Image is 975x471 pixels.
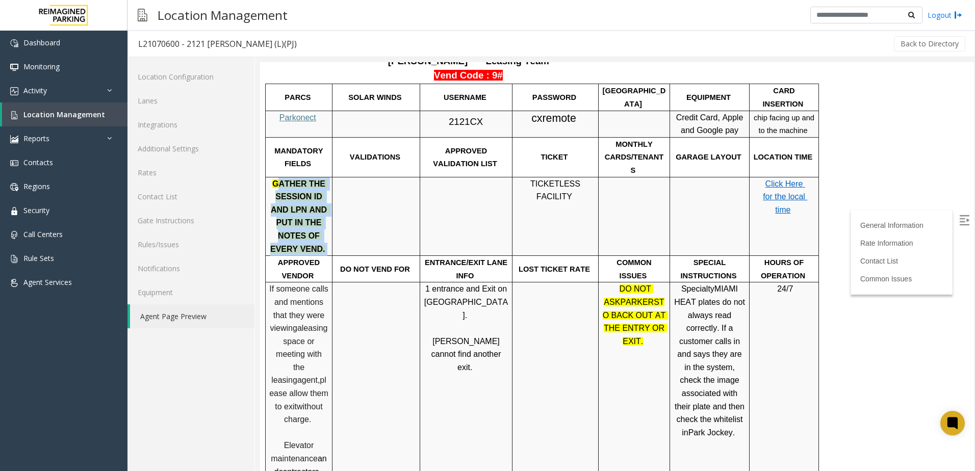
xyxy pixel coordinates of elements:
span: VALIDATIONS [90,91,140,99]
span: cxremote [271,50,316,63]
span: GARAGE LAYOUT [416,91,481,99]
span: . [210,301,212,309]
span: Security [23,205,49,215]
span: USERNAME [184,31,226,39]
span: chip facing up and to the machine [494,51,556,73]
span: Call Centers [23,229,63,239]
a: Additional Settings [127,137,254,161]
span: EQUIPMENT [426,31,471,39]
span: . [473,366,475,375]
a: Common Issues [600,213,652,221]
button: Back to Directory [894,36,965,51]
img: 'icon' [10,111,18,119]
span: LOST TICKET RATE [259,203,330,211]
a: Integrations [127,113,254,137]
span: 1 entrance and Exit on [GEOGRAPHIC_DATA]. [164,222,249,257]
a: Equipment [127,280,254,304]
a: Location Management [2,102,127,126]
span: LOCATION TIME [494,91,553,99]
span: HOURS OF OPERATION [501,196,546,218]
span: Regions [23,181,50,191]
span: DO NOT VEND FOR [80,203,150,211]
span: Contacts [23,158,53,167]
span: Dashboard [23,38,60,47]
img: 'icon' [10,39,18,47]
span: 2121CX [189,54,223,65]
span: Monitoring [23,62,60,71]
div: L21070600 - 2121 [PERSON_NAME] (L)(PJ) [138,37,297,50]
span: Activity [23,86,47,95]
span: COMMON ISSUES [356,196,393,218]
span: Location Management [23,110,105,119]
img: 'icon' [10,63,18,71]
span: TO BACK OUT AT THE ENTRY OR EXIT. [343,235,408,283]
a: Gate Instructions [127,208,254,232]
span: If someone calls and mentions that they were viewing [9,222,70,270]
span: Reports [23,134,49,143]
a: Lanes [127,89,254,113]
span: PARKERS [360,235,399,244]
span: SPECIAL INSTRUCTIONS [421,196,477,218]
span: contractors [18,405,59,414]
img: 'icon' [10,231,18,239]
span: leasing space or meeting with the leasing [11,261,70,322]
img: 'icon' [10,255,18,263]
span: Specialty [421,222,454,231]
h3: Location Management [152,3,293,28]
a: Rate Information [600,177,653,185]
span: MANDATORY FIELDS [14,85,65,106]
span: APPROVED VENDOR [18,196,62,218]
span: Rule Sets [23,253,54,263]
span: CARD INSERTION [503,24,544,46]
img: pageIcon [138,3,147,28]
span: [PERSON_NAME] cannot find another exit [171,275,243,309]
span: Elevator maintenance [11,379,58,401]
a: Rules/Issues [127,232,254,256]
a: Location Configuration [127,65,254,89]
a: Parkonect [19,51,56,60]
span: GATHER THE SESSION ID AND LPN AND PUT IN THE NOTES OF EVERY VEND. [10,117,69,191]
span: a [37,261,42,270]
span: please allow them to exit [9,313,70,348]
span: SOLAR WINDS [88,31,141,39]
span: [GEOGRAPHIC_DATA] [343,24,406,46]
span: wit [37,340,47,349]
a: Notifications [127,256,254,280]
a: Contact List [600,195,638,203]
span: PASSWORD [272,31,316,39]
span: 24/7 [517,222,533,231]
a: General Information [600,159,663,167]
img: 'icon' [10,183,18,191]
span: APPROVED VALIDATION LIST [173,85,237,106]
img: 'icon' [10,159,18,167]
span: TICKETLESS FACILITY [270,117,322,139]
span: DO NOT ASK [344,222,393,244]
img: logout [954,10,962,20]
span: Credit Card, Apple and Google pay [416,51,485,73]
a: Logout [928,10,962,20]
img: 'icon' [10,207,18,215]
a: Contact List [127,185,254,208]
img: 'icon' [10,279,18,287]
span: agent, [37,313,60,322]
a: Agent Page Preview [130,304,254,328]
img: Open/Close Sidebar Menu [699,153,709,163]
img: 'icon' [10,135,18,143]
span: . [59,405,61,414]
b: Vend Code : 9# [174,8,243,18]
span: MONTHLY CARDS/TENANTS [345,78,404,112]
a: Rates [127,161,254,185]
span: Park [428,366,445,375]
img: 'icon' [10,87,18,95]
span: ENTRANCE/EXIT LANE INFO [165,196,249,218]
span: Agent Services [23,277,72,287]
span: Jockey [447,366,473,375]
span: TICKET [281,91,308,99]
span: PARCS [24,31,50,39]
a: Click Here for the local time [503,117,547,152]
